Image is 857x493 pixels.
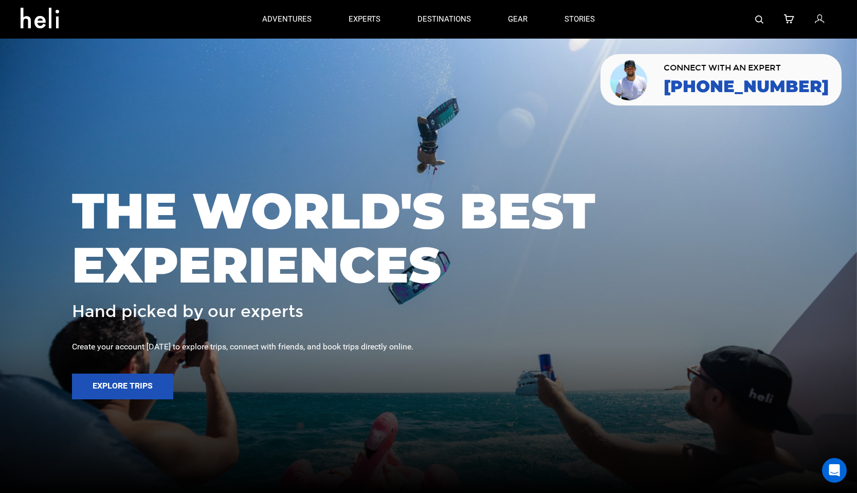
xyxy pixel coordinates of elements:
p: experts [349,14,380,25]
div: Create your account [DATE] to explore trips, connect with friends, and book trips directly online. [72,341,785,353]
button: Explore Trips [72,374,173,399]
span: THE WORLD'S BEST EXPERIENCES [72,184,785,292]
div: Open Intercom Messenger [822,458,847,483]
p: destinations [417,14,471,25]
span: CONNECT WITH AN EXPERT [664,64,829,72]
img: search-bar-icon.svg [755,15,763,24]
span: Hand picked by our experts [72,303,303,321]
p: adventures [262,14,312,25]
a: [PHONE_NUMBER] [664,77,829,96]
img: contact our team [608,58,651,101]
